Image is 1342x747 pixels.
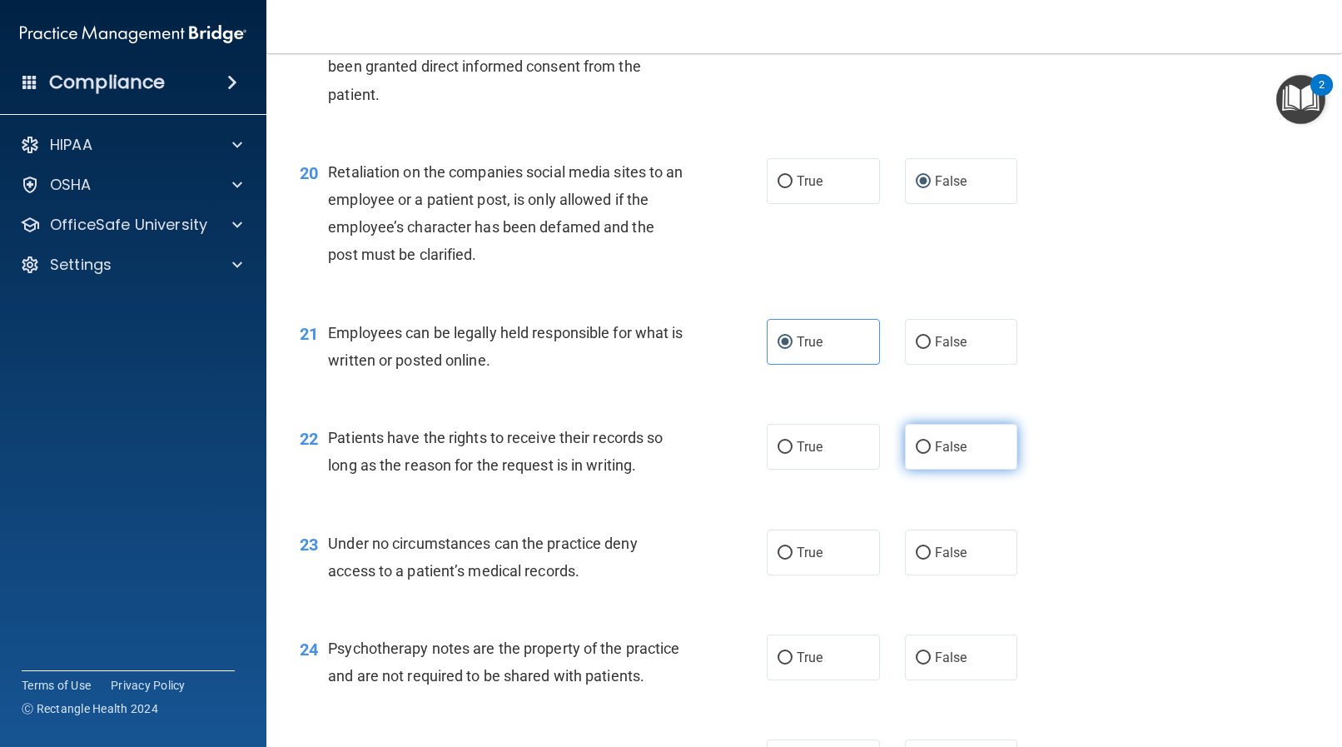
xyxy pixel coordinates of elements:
[797,173,823,189] span: True
[50,135,92,155] p: HIPAA
[20,17,246,51] img: PMB logo
[935,439,967,455] span: False
[916,336,931,349] input: False
[300,535,318,555] span: 23
[300,163,318,183] span: 20
[328,2,683,103] span: Do not disclose any patient’s PHI, including images of the patient, on social media, unless the p...
[328,535,637,580] span: Under no circumstances can the practice deny access to a patient’s medical records.
[22,700,158,717] span: Ⓒ Rectangle Health 2024
[20,255,242,275] a: Settings
[22,677,91,694] a: Terms of Use
[916,441,931,454] input: False
[111,677,186,694] a: Privacy Policy
[328,163,683,264] span: Retaliation on the companies social media sites to an employee or a patient post, is only allowed...
[300,324,318,344] span: 21
[935,650,967,665] span: False
[328,324,683,369] span: Employees can be legally held responsible for what is written or posted online.
[328,640,679,685] span: Psychotherapy notes are the property of the practice and are not required to be shared with patie...
[778,336,793,349] input: True
[797,334,823,350] span: True
[20,175,242,195] a: OSHA
[1276,75,1325,124] button: Open Resource Center, 2 new notifications
[935,334,967,350] span: False
[1319,85,1325,107] div: 2
[778,176,793,188] input: True
[797,545,823,560] span: True
[778,547,793,560] input: True
[49,71,165,94] h4: Compliance
[300,640,318,660] span: 24
[797,439,823,455] span: True
[50,175,92,195] p: OSHA
[935,545,967,560] span: False
[778,441,793,454] input: True
[50,255,112,275] p: Settings
[778,652,793,665] input: True
[20,135,242,155] a: HIPAA
[328,429,663,474] span: Patients have the rights to receive their records so long as the reason for the request is in wri...
[916,176,931,188] input: False
[300,429,318,449] span: 22
[916,652,931,665] input: False
[797,650,823,665] span: True
[50,215,207,235] p: OfficeSafe University
[935,173,967,189] span: False
[916,547,931,560] input: False
[20,215,242,235] a: OfficeSafe University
